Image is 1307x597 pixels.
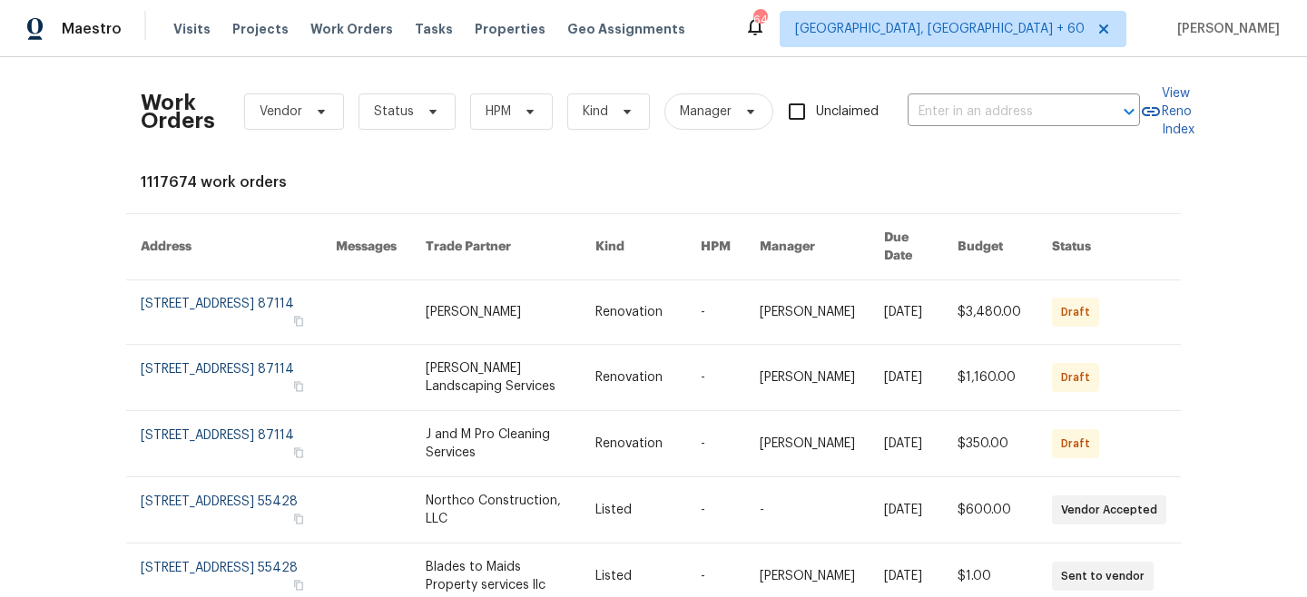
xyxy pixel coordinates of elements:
td: - [686,411,745,477]
td: - [686,345,745,411]
span: Properties [475,20,545,38]
span: Geo Assignments [567,20,685,38]
span: Maestro [62,20,122,38]
td: [PERSON_NAME] [411,280,581,345]
button: Copy Address [290,577,307,593]
td: Northco Construction, LLC [411,477,581,543]
button: Copy Address [290,378,307,395]
td: - [686,280,745,345]
span: Manager [680,103,732,121]
th: Address [126,214,321,280]
td: Renovation [581,411,686,477]
td: Renovation [581,345,686,411]
td: - [686,477,745,543]
span: Work Orders [310,20,393,38]
span: Kind [583,103,608,121]
td: Listed [581,477,686,543]
div: 644 [753,11,766,29]
td: J and M Pro Cleaning Services [411,411,581,477]
span: Visits [173,20,211,38]
th: Trade Partner [411,214,581,280]
th: Due Date [870,214,943,280]
span: Projects [232,20,289,38]
div: 1117674 work orders [141,173,1166,191]
td: [PERSON_NAME] Landscaping Services [411,345,581,411]
button: Open [1116,99,1142,124]
span: Unclaimed [816,103,879,122]
span: Vendor [260,103,302,121]
button: Copy Address [290,511,307,527]
td: [PERSON_NAME] [745,280,870,345]
span: [PERSON_NAME] [1170,20,1280,38]
td: [PERSON_NAME] [745,411,870,477]
th: Messages [321,214,411,280]
span: Tasks [415,23,453,35]
button: Copy Address [290,313,307,329]
td: - [745,477,870,543]
th: Manager [745,214,870,280]
span: Status [374,103,414,121]
span: [GEOGRAPHIC_DATA], [GEOGRAPHIC_DATA] + 60 [795,20,1085,38]
td: [PERSON_NAME] [745,345,870,411]
th: Status [1037,214,1181,280]
h2: Work Orders [141,93,215,130]
input: Enter in an address [908,98,1089,126]
th: Budget [943,214,1037,280]
button: Copy Address [290,445,307,461]
span: HPM [486,103,511,121]
th: Kind [581,214,686,280]
th: HPM [686,214,745,280]
td: Renovation [581,280,686,345]
a: View Reno Index [1140,84,1194,139]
